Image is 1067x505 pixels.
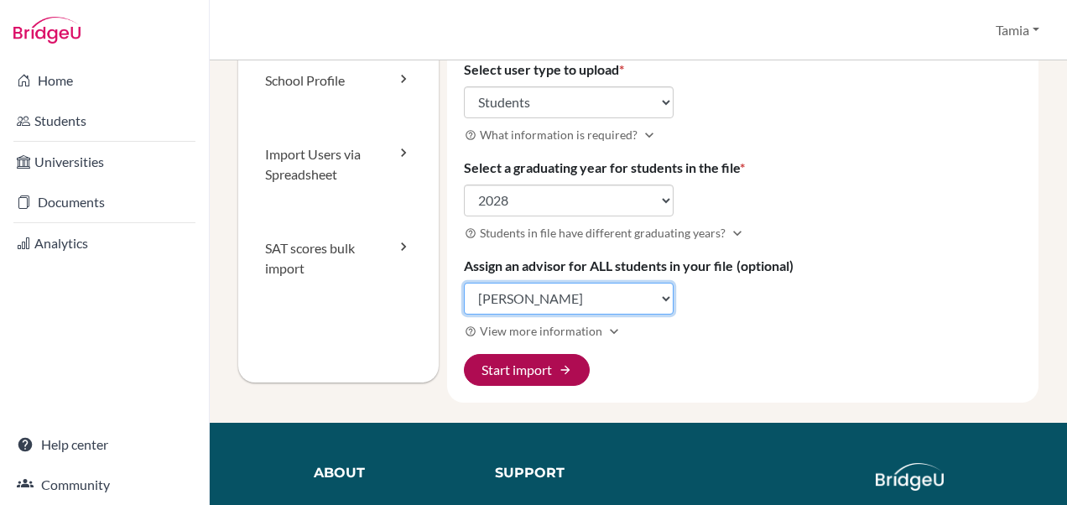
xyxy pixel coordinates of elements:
i: help_outline [465,325,476,337]
span: View more information [480,322,602,340]
a: School Profile [238,44,439,117]
i: help_outline [465,129,476,141]
div: About [314,463,457,483]
span: (optional) [736,258,794,273]
img: Bridge-U [13,17,81,44]
button: Tamia [988,14,1047,46]
a: Home [3,64,206,97]
label: Assign an advisor for ALL students in your file [464,256,794,276]
label: Select a graduating year for students in the file [464,158,745,178]
a: SAT scores bulk import [238,211,439,305]
a: Help center [3,428,206,461]
a: Import Users via Spreadsheet [238,117,439,211]
span: What information is required? [480,126,638,143]
button: Start import [464,354,590,386]
a: Analytics [3,226,206,260]
span: arrow_forward [559,363,572,377]
i: Expand more [606,323,622,340]
button: View more informationExpand more [464,321,623,341]
i: Expand more [729,225,746,242]
button: What information is required?Expand more [464,125,658,144]
img: logo_white@2x-f4f0deed5e89b7ecb1c2cc34c3e3d731f90f0f143d5ea2071677605dd97b5244.png [876,463,944,491]
div: Support [495,463,623,483]
button: Students in file have different graduating years?Expand more [464,223,747,242]
span: Students in file have different graduating years? [480,224,726,242]
a: Documents [3,185,206,219]
a: Community [3,468,206,502]
i: help_outline [465,227,476,239]
a: Students [3,104,206,138]
i: Expand more [641,127,658,143]
a: Universities [3,145,206,179]
label: Select user type to upload [464,60,624,80]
